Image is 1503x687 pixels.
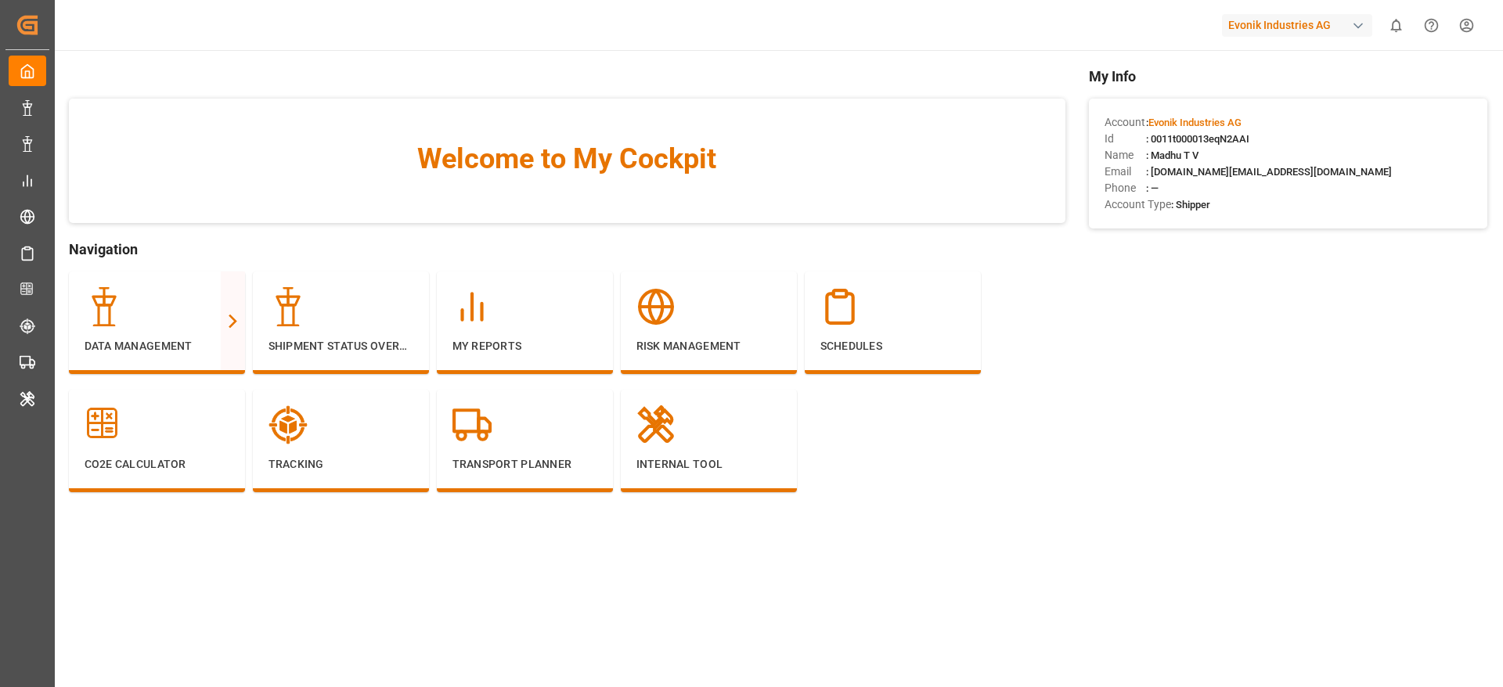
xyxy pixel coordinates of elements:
[1105,196,1171,213] span: Account Type
[1089,66,1487,87] span: My Info
[269,456,413,473] p: Tracking
[1105,114,1146,131] span: Account
[452,338,597,354] p: My Reports
[452,456,597,473] p: Transport Planner
[820,338,965,354] p: Schedules
[1222,10,1379,40] button: Evonik Industries AG
[269,338,413,354] p: Shipment Status Overview
[1105,164,1146,180] span: Email
[1105,147,1146,164] span: Name
[1105,131,1146,147] span: Id
[636,456,781,473] p: Internal Tool
[1146,166,1392,178] span: : [DOMAIN_NAME][EMAIL_ADDRESS][DOMAIN_NAME]
[1146,117,1242,128] span: :
[85,456,229,473] p: CO2e Calculator
[1379,8,1414,43] button: show 0 new notifications
[636,338,781,354] p: Risk Management
[69,239,1065,260] span: Navigation
[100,138,1034,180] span: Welcome to My Cockpit
[1105,180,1146,196] span: Phone
[1171,199,1210,210] span: : Shipper
[85,338,229,354] p: Data Management
[1146,133,1249,145] span: : 0011t000013eqN2AAI
[1414,8,1449,43] button: Help Center
[1146,182,1159,194] span: : —
[1222,14,1372,37] div: Evonik Industries AG
[1146,149,1198,161] span: : Madhu T V
[1148,117,1242,128] span: Evonik Industries AG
